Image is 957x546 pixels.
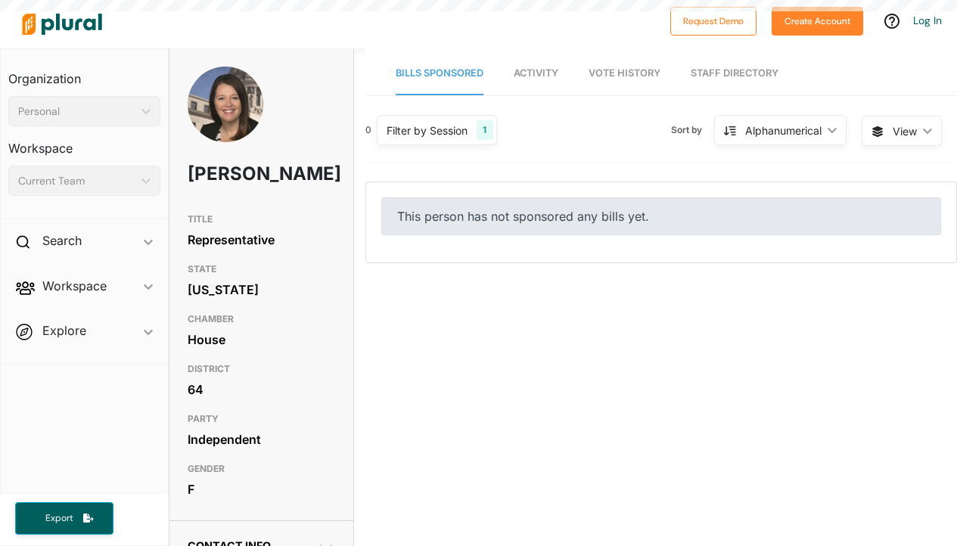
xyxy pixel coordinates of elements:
[188,210,336,228] h3: TITLE
[772,7,863,36] button: Create Account
[188,410,336,428] h3: PARTY
[589,67,660,79] span: Vote History
[381,197,941,235] div: This person has not sponsored any bills yet.
[913,14,942,27] a: Log In
[15,502,113,535] button: Export
[188,278,336,301] div: [US_STATE]
[365,123,371,137] div: 0
[691,52,778,95] a: Staff Directory
[188,228,336,251] div: Representative
[18,104,135,119] div: Personal
[772,12,863,28] a: Create Account
[8,126,160,160] h3: Workspace
[188,310,336,328] h3: CHAMBER
[188,460,336,478] h3: GENDER
[42,232,82,249] h2: Search
[188,478,336,501] div: F
[188,328,336,351] div: House
[514,67,558,79] span: Activity
[893,123,917,139] span: View
[670,12,757,28] a: Request Demo
[35,512,83,525] span: Export
[188,260,336,278] h3: STATE
[188,378,336,401] div: 64
[18,173,135,189] div: Current Team
[670,7,757,36] button: Request Demo
[589,52,660,95] a: Vote History
[387,123,468,138] div: Filter by Session
[745,123,822,138] div: Alphanumerical
[188,151,276,197] h1: [PERSON_NAME]
[396,52,483,95] a: Bills Sponsored
[188,428,336,451] div: Independent
[188,67,263,167] img: Headshot of Shanda Yates
[514,52,558,95] a: Activity
[396,67,483,79] span: Bills Sponsored
[477,120,492,140] div: 1
[671,123,714,137] span: Sort by
[8,57,160,90] h3: Organization
[188,360,336,378] h3: DISTRICT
